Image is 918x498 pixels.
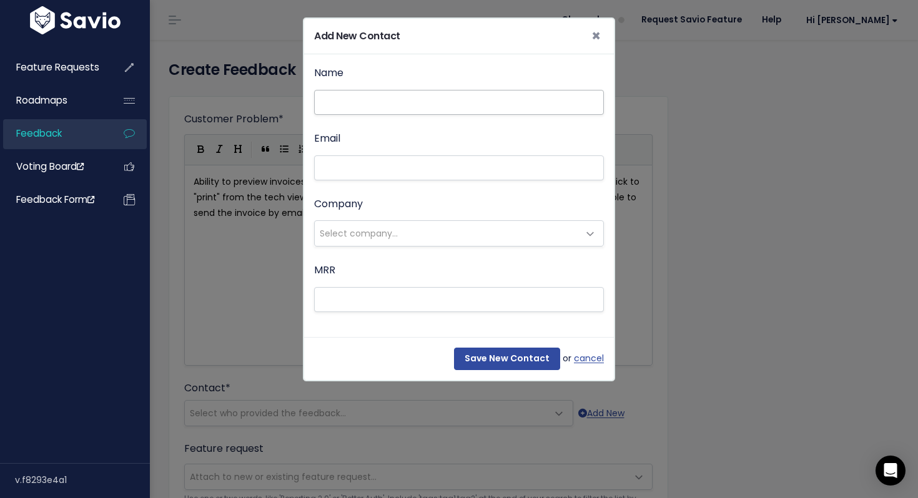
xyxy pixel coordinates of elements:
[314,195,363,213] label: Company
[3,53,104,82] a: Feature Requests
[16,127,62,140] span: Feedback
[454,348,560,370] input: Save New Contact
[304,337,614,380] div: or
[581,19,611,54] button: Close
[3,185,104,214] a: Feedback form
[3,86,104,115] a: Roadmaps
[314,130,340,148] label: Email
[3,152,104,181] a: Voting Board
[3,119,104,148] a: Feedback
[314,64,343,82] label: Name
[16,193,94,206] span: Feedback form
[27,6,124,34] img: logo-white.9d6f32f41409.svg
[314,261,335,280] label: MRR
[574,351,604,366] a: cancel
[16,94,67,107] span: Roadmaps
[876,456,906,486] div: Open Intercom Messenger
[314,29,400,44] h5: Add New Contact
[15,464,150,496] div: v.f8293e4a1
[16,61,99,74] span: Feature Requests
[591,26,601,46] span: ×
[320,227,398,240] span: Select company...
[16,160,84,173] span: Voting Board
